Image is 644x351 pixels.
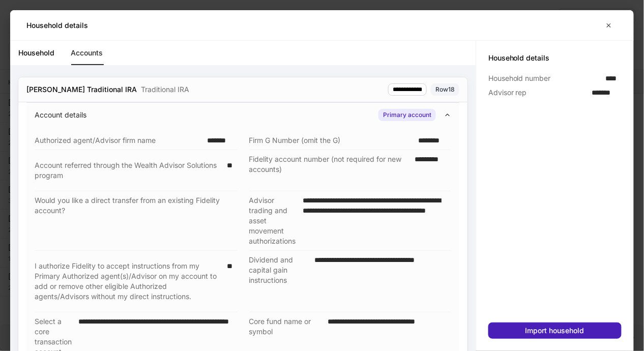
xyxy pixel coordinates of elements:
p: [PERSON_NAME] Traditional IRA [26,84,137,95]
div: Advisor rep [488,87,586,98]
div: Row 18 [435,84,455,94]
p: Traditional IRA [141,84,189,95]
div: Dividend and capital gain instructions [249,255,309,308]
p: Account details [35,110,86,120]
div: Firm G Number (omit the G) [249,135,413,145]
div: Advisor trading and asset movement authorizations [249,195,297,246]
div: Would you like a direct transfer from an existing Fidelity account? [35,195,231,246]
div: Primary account [383,110,431,120]
div: Authorized agent/Advisor firm name [35,135,201,145]
div: Import household [525,327,584,334]
div: Household number [488,73,599,83]
div: Fidelity account number (not required for new accounts) [249,154,409,187]
a: Household [18,41,54,65]
div: I authorize Fidelity to accept instructions from my Primary Authorized agent(s)/Advisor on my acc... [35,261,221,302]
a: Accounts [71,41,103,65]
div: Account referred through the Wealth Advisor Solutions program [35,160,221,181]
div: Account detailsPrimary account [26,102,459,127]
h5: Household details [26,20,88,31]
button: Import household [488,323,622,339]
h5: Household details [488,53,622,63]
